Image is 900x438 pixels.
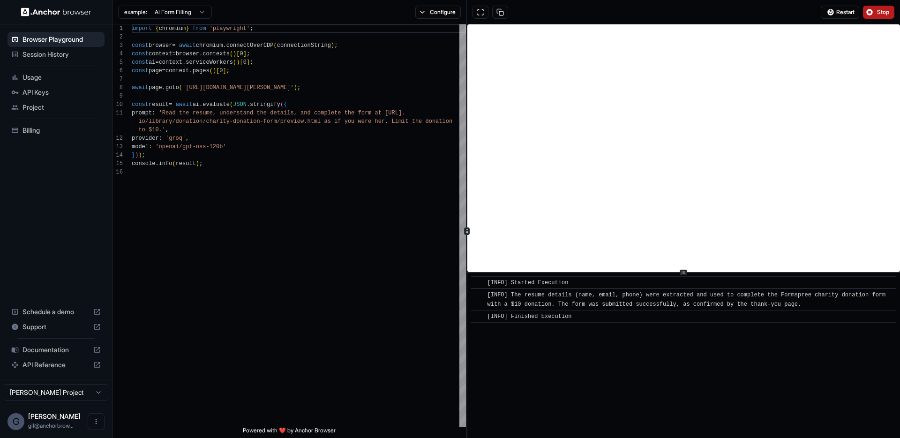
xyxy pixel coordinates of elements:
[149,101,169,108] span: result
[202,51,230,57] span: contexts
[138,118,307,125] span: io/library/donation/charity-donation-form/preview.
[186,25,189,32] span: }
[210,68,213,74] span: (
[243,59,247,66] span: 0
[112,50,123,58] div: 4
[132,160,155,167] span: console
[202,101,230,108] span: evaluate
[7,319,105,334] div: Support
[199,160,202,167] span: ;
[112,159,123,168] div: 15
[7,304,105,319] div: Schedule a demo
[159,160,172,167] span: info
[233,101,247,108] span: JSON
[7,413,24,430] div: G
[124,8,147,16] span: example:
[155,143,226,150] span: 'openai/gpt-oss-120b'
[21,8,91,16] img: Anchor Logo
[334,42,337,49] span: ;
[172,160,175,167] span: (
[415,6,461,19] button: Configure
[132,110,152,116] span: prompt
[877,8,890,16] span: Stop
[476,278,480,287] span: ​
[179,42,196,49] span: await
[132,152,135,159] span: }
[240,59,243,66] span: [
[176,101,193,108] span: await
[193,101,199,108] span: ai
[112,100,123,109] div: 10
[294,84,297,91] span: )
[165,135,186,142] span: 'groq'
[331,42,334,49] span: )
[159,110,328,116] span: 'Read the resume, understand the details, and comp
[165,127,169,133] span: ,
[472,6,488,19] button: Open in full screen
[7,47,105,62] div: Session History
[155,160,158,167] span: .
[149,51,172,57] span: context
[132,135,159,142] span: provider
[213,68,216,74] span: )
[22,322,90,332] span: Support
[22,35,101,44] span: Browser Playground
[112,33,123,41] div: 2
[138,152,142,159] span: )
[112,134,123,143] div: 12
[149,68,162,74] span: page
[169,101,172,108] span: =
[22,126,101,135] span: Billing
[199,101,202,108] span: .
[196,160,199,167] span: )
[186,59,233,66] span: serviceWorkers
[112,109,123,117] div: 11
[112,143,123,151] div: 13
[132,68,149,74] span: const
[132,59,149,66] span: const
[179,84,182,91] span: (
[155,59,158,66] span: =
[112,41,123,50] div: 3
[230,101,233,108] span: (
[196,42,223,49] span: chromium
[132,84,149,91] span: await
[223,42,226,49] span: .
[159,135,162,142] span: :
[149,42,172,49] span: browser
[250,101,280,108] span: stringify
[476,290,480,300] span: ​
[112,168,123,176] div: 16
[216,68,219,74] span: [
[297,84,300,91] span: ;
[7,70,105,85] div: Usage
[112,24,123,33] div: 1
[243,51,247,57] span: ]
[193,25,206,32] span: from
[487,313,572,320] span: [INFO] Finished Execution
[189,68,192,74] span: .
[328,110,405,116] span: lete the form at [URL].
[7,342,105,357] div: Documentation
[149,143,152,150] span: :
[165,84,179,91] span: goto
[7,85,105,100] div: API Keys
[172,51,175,57] span: =
[7,123,105,138] div: Billing
[159,25,186,32] span: chromium
[476,312,480,321] span: ​
[152,110,155,116] span: :
[199,51,202,57] span: .
[112,83,123,92] div: 8
[176,51,199,57] span: browser
[182,59,186,66] span: .
[182,84,294,91] span: '[URL][DOMAIN_NAME][PERSON_NAME]'
[132,51,149,57] span: const
[821,6,859,19] button: Restart
[223,68,226,74] span: ]
[210,25,250,32] span: 'playwright'
[863,6,894,19] button: Stop
[112,58,123,67] div: 5
[112,67,123,75] div: 6
[22,307,90,317] span: Schedule a demo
